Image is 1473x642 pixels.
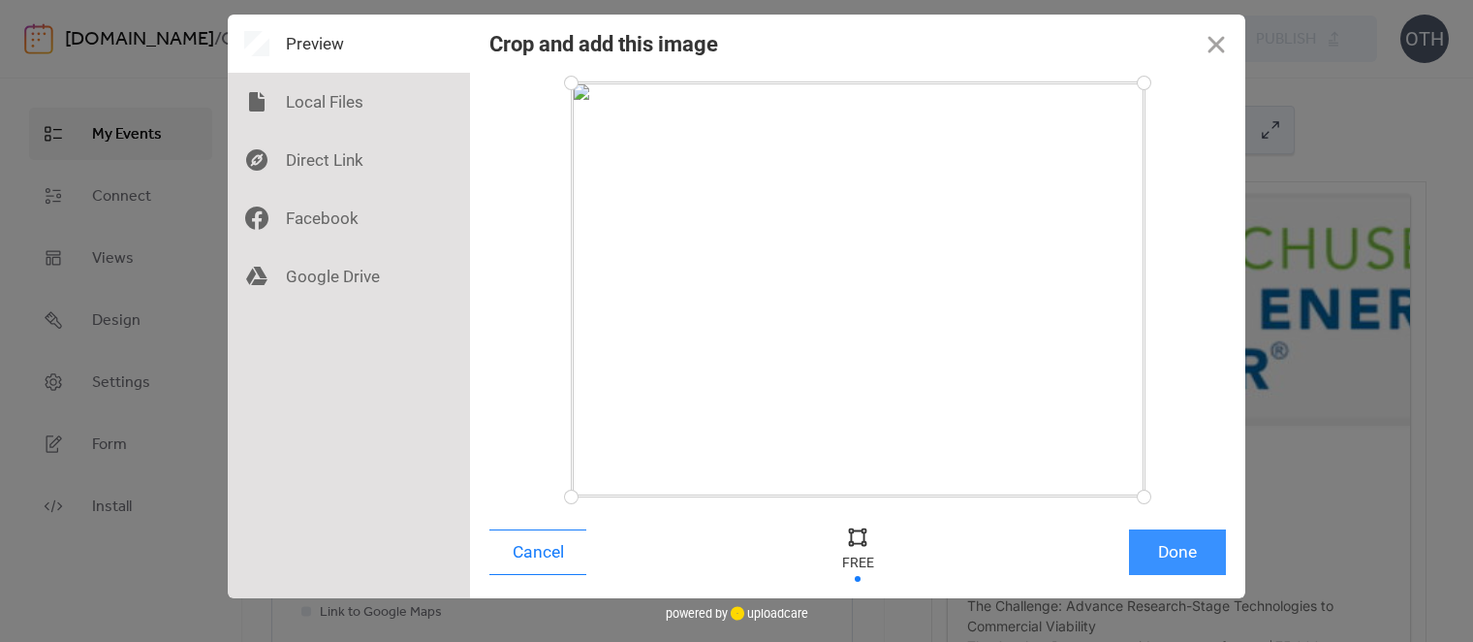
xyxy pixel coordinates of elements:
div: powered by [666,598,808,627]
div: Facebook [228,189,470,247]
button: Close [1187,15,1245,73]
div: Preview [228,15,470,73]
a: uploadcare [728,606,808,621]
div: Google Drive [228,247,470,305]
div: Direct Link [228,131,470,189]
div: Local Files [228,73,470,131]
button: Cancel [489,530,586,575]
button: Done [1129,530,1226,575]
div: Crop and add this image [489,32,718,56]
